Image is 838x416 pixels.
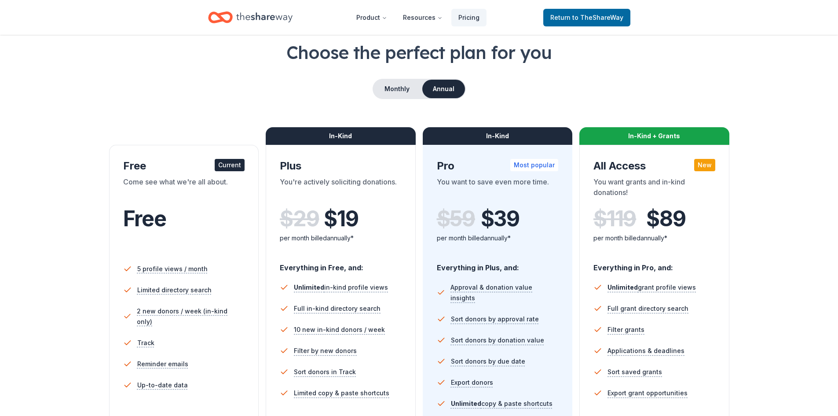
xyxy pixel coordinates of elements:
[280,159,402,173] div: Plus
[451,400,481,407] span: Unlimited
[266,127,416,145] div: In-Kind
[294,283,388,291] span: in-kind profile views
[294,367,356,377] span: Sort donors in Track
[294,303,381,314] span: Full in-kind directory search
[349,7,487,28] nav: Main
[423,127,573,145] div: In-Kind
[137,264,208,274] span: 5 profile views / month
[451,314,539,324] span: Sort donors by approval rate
[294,388,389,398] span: Limited copy & paste shortcuts
[451,400,553,407] span: copy & paste shortcuts
[294,283,324,291] span: Unlimited
[294,346,357,356] span: Filter by new donors
[294,324,385,335] span: 10 new in-kind donors / week
[607,388,688,398] span: Export grant opportunities
[572,14,623,21] span: to TheShareWay
[137,306,245,327] span: 2 new donors / week (in-kind only)
[324,206,358,231] span: $ 19
[593,177,715,201] div: You want grants and in-kind donations!
[123,177,245,201] div: Come see what we're all about.
[437,255,559,273] div: Everything in Plus, and:
[607,303,688,314] span: Full grant directory search
[607,324,644,335] span: Filter grants
[607,346,684,356] span: Applications & deadlines
[451,356,525,367] span: Sort donors by due date
[607,283,696,291] span: grant profile views
[280,233,402,243] div: per month billed annually*
[646,206,685,231] span: $ 89
[437,177,559,201] div: You want to save even more time.
[280,177,402,201] div: You're actively soliciting donations.
[137,285,212,295] span: Limited directory search
[35,40,803,65] h1: Choose the perfect plan for you
[123,206,166,232] span: Free
[451,9,487,26] a: Pricing
[450,282,558,303] span: Approval & donation value insights
[607,283,638,291] span: Unlimited
[349,9,394,26] button: Product
[593,159,715,173] div: All Access
[280,255,402,273] div: Everything in Free, and:
[422,80,465,98] button: Annual
[481,206,520,231] span: $ 39
[396,9,450,26] button: Resources
[593,233,715,243] div: per month billed annually*
[137,338,154,348] span: Track
[593,255,715,273] div: Everything in Pro, and:
[208,7,293,28] a: Home
[451,377,493,388] span: Export donors
[123,159,245,173] div: Free
[437,159,559,173] div: Pro
[694,159,715,171] div: New
[137,359,188,369] span: Reminder emails
[550,12,623,23] span: Return
[607,367,662,377] span: Sort saved grants
[373,80,421,98] button: Monthly
[543,9,630,26] a: Returnto TheShareWay
[579,127,729,145] div: In-Kind + Grants
[510,159,558,171] div: Most popular
[451,335,544,346] span: Sort donors by donation value
[137,380,188,390] span: Up-to-date data
[215,159,245,171] div: Current
[437,233,559,243] div: per month billed annually*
